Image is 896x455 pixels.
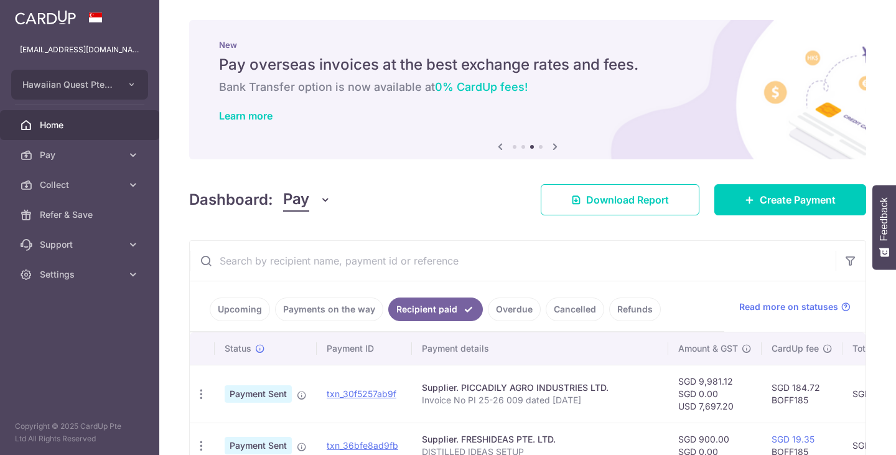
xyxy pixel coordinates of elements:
[317,332,412,365] th: Payment ID
[225,342,251,355] span: Status
[40,268,122,281] span: Settings
[283,188,331,212] button: Pay
[219,40,836,50] p: New
[412,332,668,365] th: Payment details
[11,70,148,100] button: Hawaiian Quest Pte Ltd
[219,80,836,95] h6: Bank Transfer option is now available at
[40,179,122,191] span: Collect
[586,192,669,207] span: Download Report
[20,44,139,56] p: [EMAIL_ADDRESS][DOMAIN_NAME]
[760,192,836,207] span: Create Payment
[668,365,762,423] td: SGD 9,981.12 SGD 0.00 USD 7,697.20
[541,184,699,215] a: Download Report
[15,10,76,25] img: CardUp
[422,433,658,446] div: Supplier. FRESHIDEAS PTE. LTD.
[422,394,658,406] p: Invoice No PI 25-26 009 dated [DATE]
[225,385,292,403] span: Payment Sent
[40,119,122,131] span: Home
[40,209,122,221] span: Refer & Save
[219,110,273,122] a: Learn more
[327,440,398,451] a: txn_36bfe8ad9fb
[772,342,819,355] span: CardUp fee
[872,185,896,270] button: Feedback - Show survey
[678,342,738,355] span: Amount & GST
[189,189,273,211] h4: Dashboard:
[22,78,114,91] span: Hawaiian Quest Pte Ltd
[739,301,838,313] span: Read more on statuses
[210,298,270,321] a: Upcoming
[435,80,528,93] span: 0% CardUp fees!
[219,55,836,75] h5: Pay overseas invoices at the best exchange rates and fees.
[388,298,483,321] a: Recipient paid
[879,197,890,241] span: Feedback
[190,241,836,281] input: Search by recipient name, payment id or reference
[546,298,604,321] a: Cancelled
[609,298,661,321] a: Refunds
[772,434,814,444] a: SGD 19.35
[40,238,122,251] span: Support
[488,298,541,321] a: Overdue
[714,184,866,215] a: Create Payment
[189,20,866,159] img: International Invoice Banner
[283,188,309,212] span: Pay
[40,149,122,161] span: Pay
[852,342,894,355] span: Total amt.
[762,365,842,423] td: SGD 184.72 BOFF185
[275,298,383,321] a: Payments on the way
[225,437,292,454] span: Payment Sent
[739,301,851,313] a: Read more on statuses
[816,418,884,449] iframe: Opens a widget where you can find more information
[327,388,396,399] a: txn_30f5257ab9f
[422,382,658,394] div: Supplier. PICCADILY AGRO INDUSTRIES LTD.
